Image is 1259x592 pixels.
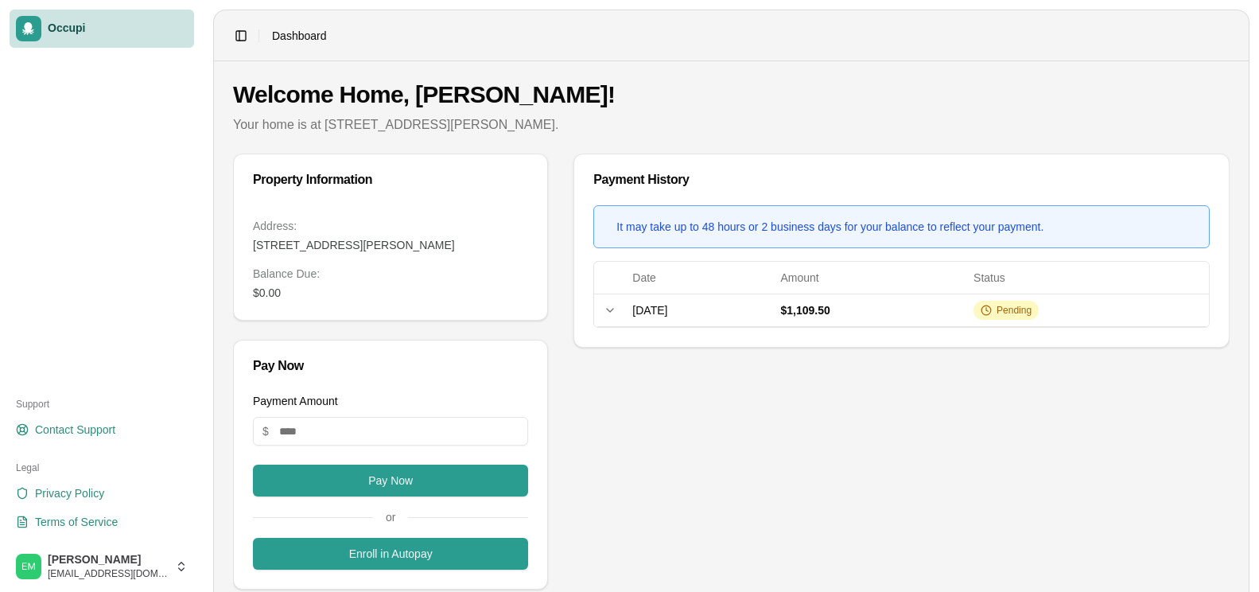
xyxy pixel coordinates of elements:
div: Support [10,391,194,417]
th: Amount [774,262,967,294]
span: Occupi [48,21,188,36]
dt: Address: [253,218,528,234]
span: Contact Support [35,422,115,438]
button: Enroll in Autopay [253,538,528,570]
img: Edward Myles [16,554,41,579]
dd: [STREET_ADDRESS][PERSON_NAME] [253,237,528,253]
a: Occupi [10,10,194,48]
span: Dashboard [272,28,327,44]
span: [DATE] [632,304,667,317]
div: Payment History [593,173,1210,186]
th: Date [626,262,774,294]
button: Pay Now [253,465,528,497]
span: Pending [997,304,1032,317]
label: Payment Amount [253,395,338,407]
nav: breadcrumb [272,28,327,44]
span: Privacy Policy [35,485,104,501]
span: Terms of Service [35,514,118,530]
a: Contact Support [10,417,194,442]
a: Privacy Policy [10,481,194,506]
th: Status [967,262,1209,294]
dd: $0.00 [253,285,528,301]
p: Your home is at [STREET_ADDRESS][PERSON_NAME]. [233,115,1230,134]
span: or [373,509,408,525]
div: Property Information [253,173,528,186]
div: Pay Now [253,360,528,372]
a: Terms of Service [10,509,194,535]
span: [PERSON_NAME] [48,553,169,567]
h1: Welcome Home, [PERSON_NAME]! [233,80,1230,109]
span: [EMAIL_ADDRESS][DOMAIN_NAME] [48,567,169,580]
div: Legal [10,455,194,481]
span: $ [262,423,269,439]
span: $1,109.50 [780,304,830,317]
button: Edward Myles[PERSON_NAME][EMAIL_ADDRESS][DOMAIN_NAME] [10,547,194,586]
div: It may take up to 48 hours or 2 business days for your balance to reflect your payment. [616,219,1043,235]
dt: Balance Due : [253,266,528,282]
